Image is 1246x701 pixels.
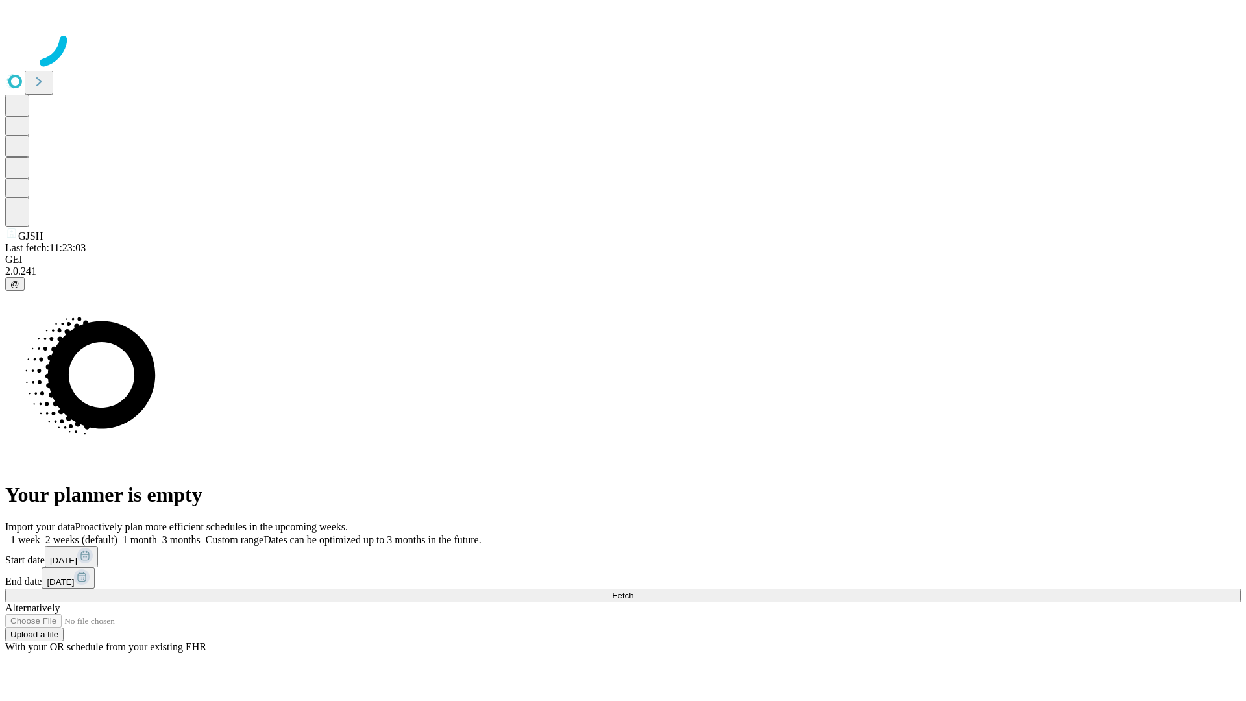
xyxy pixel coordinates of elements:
[5,589,1241,602] button: Fetch
[206,534,263,545] span: Custom range
[5,254,1241,265] div: GEI
[18,230,43,241] span: GJSH
[5,641,206,652] span: With your OR schedule from your existing EHR
[263,534,481,545] span: Dates can be optimized up to 3 months in the future.
[47,577,74,587] span: [DATE]
[5,628,64,641] button: Upload a file
[5,602,60,613] span: Alternatively
[5,521,75,532] span: Import your data
[123,534,157,545] span: 1 month
[612,591,633,600] span: Fetch
[5,242,86,253] span: Last fetch: 11:23:03
[10,279,19,289] span: @
[5,277,25,291] button: @
[50,556,77,565] span: [DATE]
[5,567,1241,589] div: End date
[5,546,1241,567] div: Start date
[162,534,201,545] span: 3 months
[45,534,117,545] span: 2 weeks (default)
[10,534,40,545] span: 1 week
[45,546,98,567] button: [DATE]
[5,265,1241,277] div: 2.0.241
[5,483,1241,507] h1: Your planner is empty
[42,567,95,589] button: [DATE]
[75,521,348,532] span: Proactively plan more efficient schedules in the upcoming weeks.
